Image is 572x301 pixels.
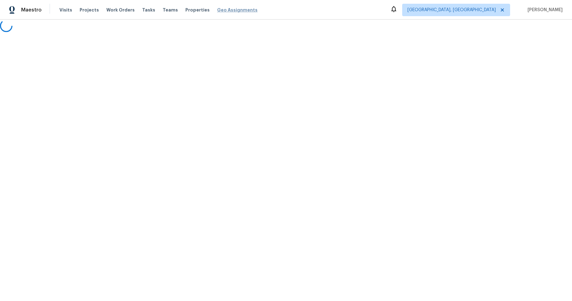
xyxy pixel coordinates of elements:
span: Maestro [21,7,42,13]
span: [PERSON_NAME] [525,7,563,13]
span: Tasks [142,8,155,12]
span: Work Orders [106,7,135,13]
span: Properties [185,7,210,13]
span: Geo Assignments [217,7,258,13]
span: Teams [163,7,178,13]
span: [GEOGRAPHIC_DATA], [GEOGRAPHIC_DATA] [407,7,496,13]
span: Projects [80,7,99,13]
span: Visits [59,7,72,13]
